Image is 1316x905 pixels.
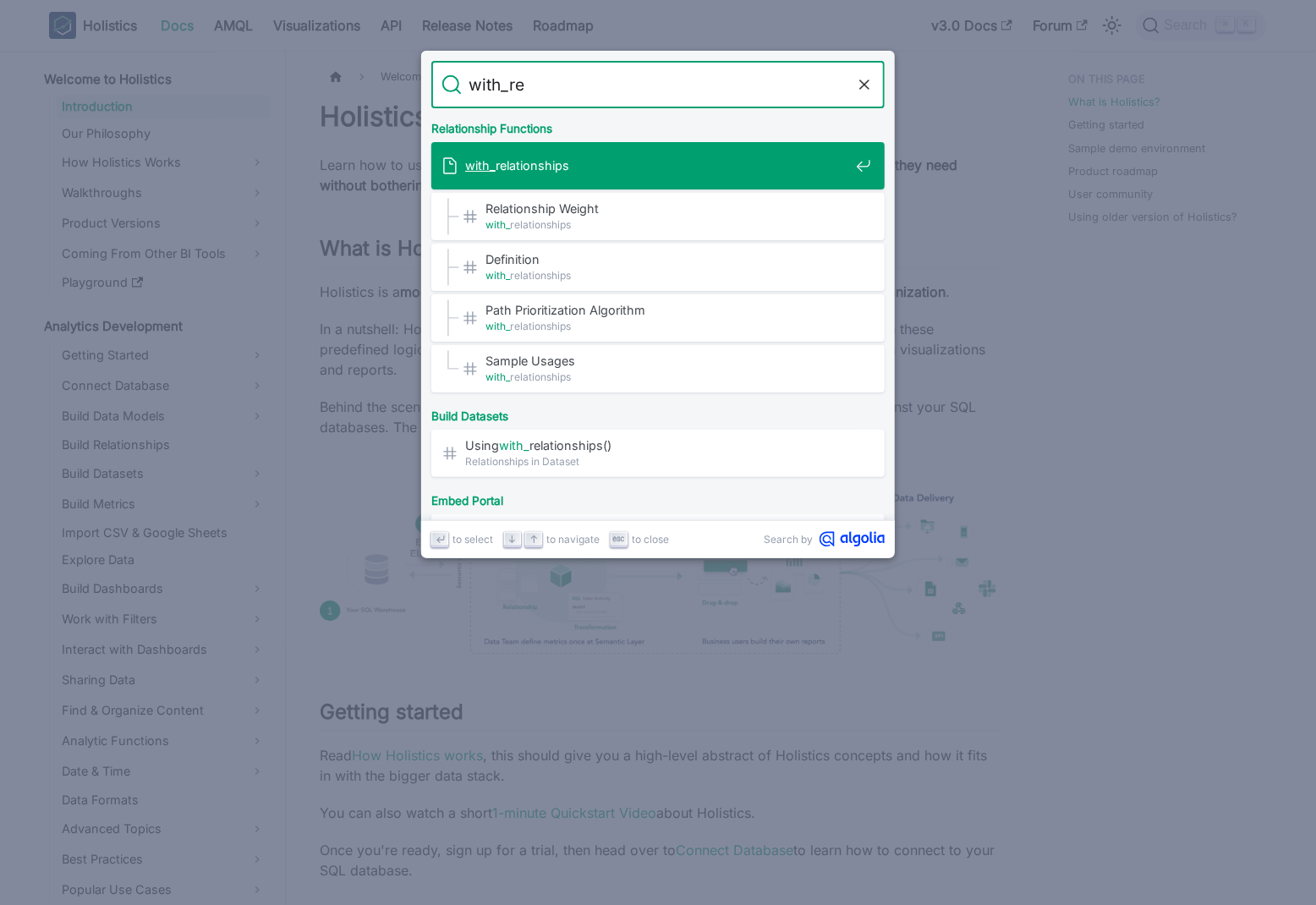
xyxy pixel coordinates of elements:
a: Sample Usages​with_relationships [431,345,885,392]
svg: Escape key [612,533,625,546]
div: Relationship Functions [428,108,888,142]
span: Relationships in Dataset [465,453,849,469]
mark: with_ [485,370,510,383]
span: Definition​ [485,251,849,267]
mark: with_ [499,438,529,452]
svg: Arrow down [506,533,518,546]
mark: with_ [465,158,496,173]
mark: with_ [485,218,510,231]
span: Search by [764,531,813,547]
svg: Enter key [434,533,447,546]
a: Path Prioritization Algorithm​with_relationships [431,294,885,342]
a: Search byAlgolia [764,531,885,547]
div: Embed Portal [428,480,888,514]
button: Clear the query [854,74,875,95]
a: with_relationships [431,142,885,189]
span: relationships [485,217,849,233]
svg: Algolia [820,531,885,547]
span: relationships [485,267,849,283]
mark: with_ [485,320,510,332]
span: Path Prioritization Algorithm​ [485,302,849,318]
input: Search docs [462,61,854,108]
svg: Arrow up [528,533,540,546]
a: Usingwith_relationships()​Relationships in Dataset [431,430,885,477]
a: Relationship Weight​with_relationships [431,193,885,240]
span: to close [632,531,669,547]
span: relationships [485,369,849,385]
div: Build Datasets [428,396,888,430]
span: to navigate [546,531,600,547]
span: Using relationships()​ [465,437,849,453]
span: relationships [485,318,849,334]
mark: with_ [485,269,510,282]
a: Definition​with_relationships [431,244,885,291]
a: Bypass permissionswith __ALL__​Embed Portal - Row-level Settings [431,514,885,562]
span: to select [452,531,493,547]
span: Relationship Weight​ [485,200,849,217]
span: relationships [465,157,849,173]
span: Sample Usages​ [485,353,849,369]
